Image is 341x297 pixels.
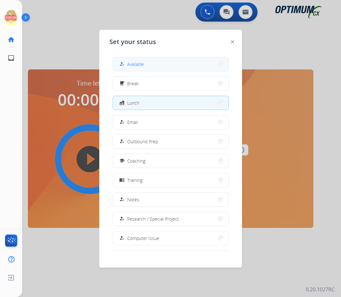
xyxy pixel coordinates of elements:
button: Notes [113,193,228,206]
button: Outbound Prep [113,135,228,148]
button: Email [113,115,228,129]
span: Research / Special Project [127,216,179,222]
span: Available [127,61,144,68]
button: Training [113,173,228,187]
span: Training [127,177,142,184]
mat-icon: how_to_reg [119,236,124,241]
span: Email [127,119,138,126]
button: Lunch [113,96,228,110]
button: Research / Special Project [113,212,228,226]
span: Lunch [127,100,139,106]
span: Coaching [127,158,145,164]
button: Break [113,77,228,90]
mat-icon: home [7,36,15,43]
span: Set your status [109,37,156,46]
img: close-button [231,40,234,43]
mat-icon: how_to_reg [119,216,124,222]
mat-icon: inbox [7,54,15,62]
span: Outbound Prep [127,138,158,145]
mat-icon: how_to_reg [119,61,124,67]
span: Notes [127,196,139,203]
button: Computer Issue [113,231,228,245]
span: Break [127,80,139,87]
button: Available [113,57,228,71]
p: 0.20.1027RC [306,286,335,293]
span: Computer Issue [127,235,159,242]
mat-icon: free_breakfast [119,81,124,86]
mat-icon: fastfood [119,100,124,106]
button: Coaching [113,154,228,168]
mat-icon: menu_book [119,178,124,183]
mat-icon: school [119,158,124,164]
button: Internet Issue [113,251,228,264]
mat-icon: how_to_reg [119,197,124,202]
mat-icon: how_to_reg [119,119,124,125]
mat-icon: how_to_reg [119,139,124,144]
